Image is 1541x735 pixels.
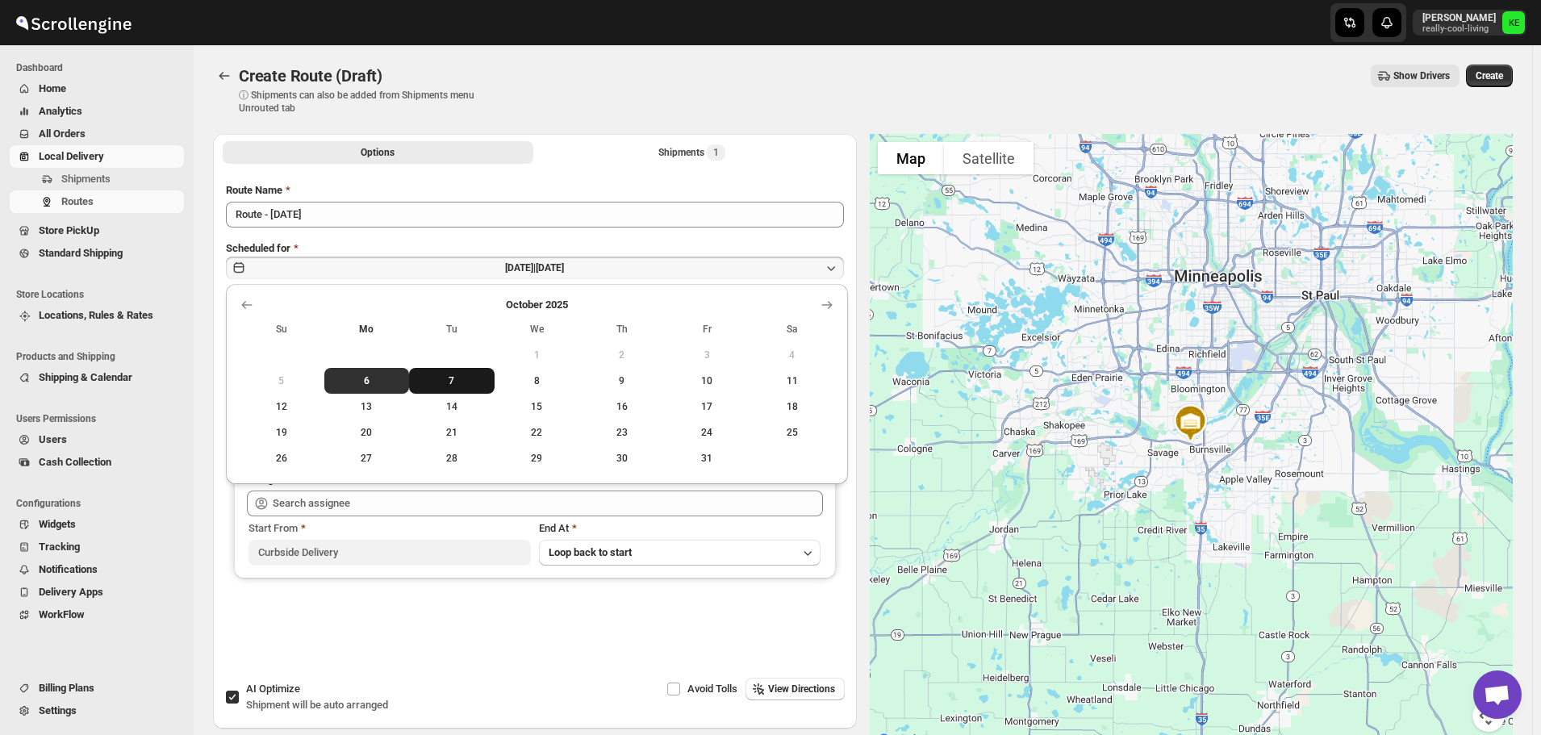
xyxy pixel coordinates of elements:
button: Tuesday October 7 2025 [409,368,495,394]
span: Shipments [61,173,111,185]
span: Fr [671,323,744,336]
span: Create [1476,69,1503,82]
span: 30 [586,452,658,465]
span: 1 [713,146,719,159]
button: Locations, Rules & Rates [10,304,184,327]
span: 16 [586,400,658,413]
span: 26 [245,452,318,465]
button: Users [10,428,184,451]
th: Sunday [239,316,324,342]
button: Sunday October 5 2025 [239,368,324,394]
span: Users Permissions [16,412,186,425]
button: Thursday October 23 2025 [579,420,665,445]
p: really-cool-living [1422,24,1496,34]
span: Routes [61,195,94,207]
th: Thursday [579,316,665,342]
span: 12 [245,400,318,413]
button: Routes [213,65,236,87]
span: 23 [586,426,658,439]
button: Shipping & Calendar [10,366,184,389]
button: Wednesday October 1 2025 [495,342,580,368]
span: 29 [501,452,574,465]
div: End At [539,520,821,537]
div: Open chat [1473,670,1522,719]
button: Selected Shipments [537,141,847,164]
span: 4 [756,349,829,361]
button: Billing Plans [10,677,184,700]
span: Route Name [226,184,282,196]
button: Wednesday October 22 2025 [495,420,580,445]
span: Cash Collection [39,456,111,468]
span: Scheduled for [226,242,290,254]
th: Saturday [750,316,835,342]
span: 8 [501,374,574,387]
span: 10 [671,374,744,387]
span: 13 [331,400,403,413]
div: Shipments [658,144,725,161]
button: Saturday October 18 2025 [750,394,835,420]
span: Locations, Rules & Rates [39,309,153,321]
button: [DATE]|[DATE] [226,257,844,279]
span: Kermit Erickson [1502,11,1525,34]
button: Create [1466,65,1513,87]
span: Tu [416,323,488,336]
button: Monday October 20 2025 [324,420,410,445]
span: 28 [416,452,488,465]
button: Saturday October 11 2025 [750,368,835,394]
span: 11 [756,374,829,387]
span: Mo [331,323,403,336]
button: Friday October 3 2025 [665,342,750,368]
span: 20 [331,426,403,439]
button: Analytics [10,100,184,123]
button: Show previous month, September 2025 [236,294,258,316]
span: Widgets [39,518,76,530]
span: 5 [245,374,318,387]
p: ⓘ Shipments can also be added from Shipments menu Unrouted tab [239,89,493,115]
button: Delivery Apps [10,581,184,603]
button: Sunday October 26 2025 [239,445,324,471]
span: 3 [671,349,744,361]
span: Avoid Tolls [687,683,737,695]
span: [DATE] | [505,262,536,274]
span: 9 [586,374,658,387]
span: Sa [756,323,829,336]
button: Wednesday October 15 2025 [495,394,580,420]
button: All Orders [10,123,184,145]
span: 24 [671,426,744,439]
button: Show Drivers [1371,65,1460,87]
button: Wednesday October 29 2025 [495,445,580,471]
th: Friday [665,316,750,342]
span: Options [361,146,395,159]
button: WorkFlow [10,603,184,626]
span: 2 [586,349,658,361]
span: Store PickUp [39,224,99,236]
span: Settings [39,704,77,716]
img: ScrollEngine [13,2,134,43]
button: Friday October 24 2025 [665,420,750,445]
button: Monday October 27 2025 [324,445,410,471]
span: We [501,323,574,336]
span: Standard Shipping [39,247,123,259]
button: Loop back to start [539,540,821,566]
button: Thursday October 16 2025 [579,394,665,420]
button: Thursday October 2 2025 [579,342,665,368]
span: Start From [248,522,298,534]
span: 18 [756,400,829,413]
button: Wednesday October 8 2025 [495,368,580,394]
button: Widgets [10,513,184,536]
button: Sunday October 12 2025 [239,394,324,420]
button: Friday October 17 2025 [665,394,750,420]
button: Tracking [10,536,184,558]
span: Home [39,82,66,94]
button: Tuesday October 21 2025 [409,420,495,445]
span: Billing Plans [39,682,94,694]
span: Dashboard [16,61,186,74]
span: 31 [671,452,744,465]
span: Local Delivery [39,150,104,162]
div: All Route Options [213,169,857,677]
span: Store Locations [16,288,186,301]
button: Today Monday October 6 2025 [324,368,410,394]
th: Tuesday [409,316,495,342]
th: Monday [324,316,410,342]
button: Friday October 31 2025 [665,445,750,471]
